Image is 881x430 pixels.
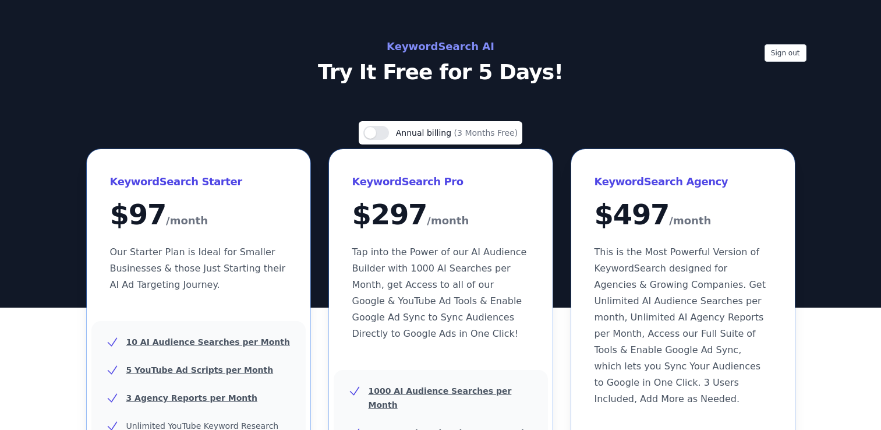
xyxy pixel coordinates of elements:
[126,365,274,375] u: 5 YouTube Ad Scripts per Month
[396,128,454,138] span: Annual billing
[765,44,806,62] button: Sign out
[180,61,702,84] p: Try It Free for 5 Days!
[352,200,529,230] div: $ 297
[595,172,772,191] h3: KeywordSearch Agency
[595,200,772,230] div: $ 497
[180,37,702,56] h2: KeywordSearch AI
[369,386,512,410] u: 1000 AI Audience Searches per Month
[110,200,287,230] div: $ 97
[126,337,290,347] u: 10 AI Audience Searches per Month
[427,212,469,230] span: /month
[110,246,286,290] span: Our Starter Plan is Ideal for Smaller Businesses & those Just Starting their AI Ad Targeting Jour...
[352,246,527,339] span: Tap into the Power of our AI Audience Builder with 1000 AI Searches per Month, get Access to all ...
[166,212,208,230] span: /month
[110,172,287,191] h3: KeywordSearch Starter
[669,212,711,230] span: /month
[352,172,529,191] h3: KeywordSearch Pro
[126,393,257,403] u: 3 Agency Reports per Month
[454,128,518,138] span: (3 Months Free)
[595,246,766,404] span: This is the Most Powerful Version of KeywordSearch designed for Agencies & Growing Companies. Get...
